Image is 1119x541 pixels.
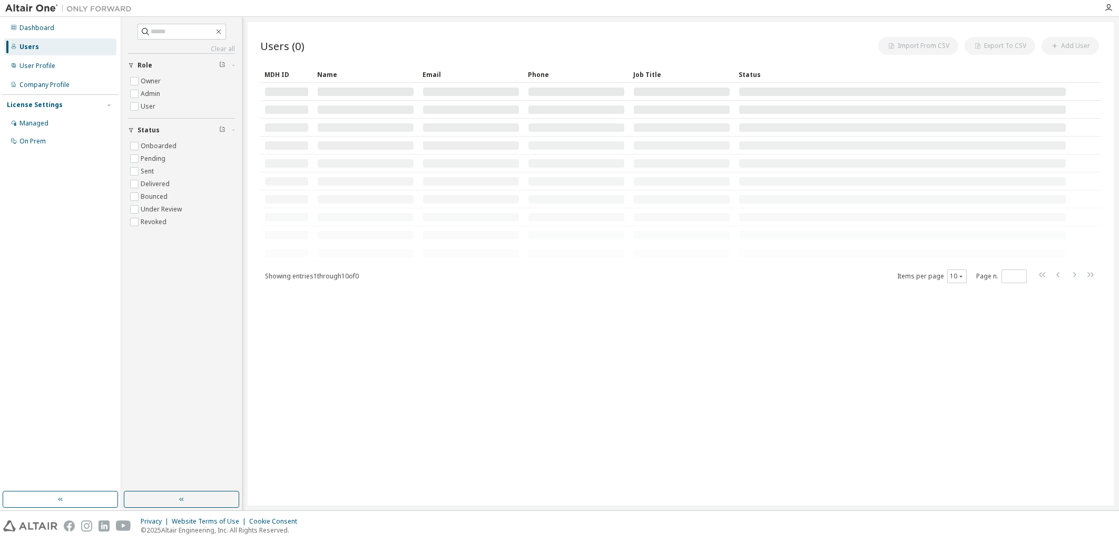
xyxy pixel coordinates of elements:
[141,526,303,535] p: © 2025 Altair Engineering, Inc. All Rights Reserved.
[141,152,168,165] label: Pending
[64,520,75,532] img: facebook.svg
[19,119,48,128] div: Managed
[128,54,235,77] button: Role
[633,66,730,83] div: Job Title
[265,272,359,281] span: Showing entries 1 through 10 of 0
[172,517,249,526] div: Website Terms of Use
[3,520,57,532] img: altair_logo.svg
[219,126,225,134] span: Clear filter
[81,520,92,532] img: instagram.svg
[19,62,55,70] div: User Profile
[141,190,170,203] label: Bounced
[19,43,39,51] div: Users
[99,520,110,532] img: linkedin.svg
[128,45,235,53] a: Clear all
[965,37,1035,55] button: Export To CSV
[141,165,156,178] label: Sent
[976,269,1027,283] span: Page n.
[528,66,625,83] div: Phone
[897,269,967,283] span: Items per page
[219,61,225,70] span: Clear filter
[141,140,179,152] label: Onboarded
[1042,37,1099,55] button: Add User
[138,126,160,134] span: Status
[739,66,1066,83] div: Status
[128,119,235,142] button: Status
[141,517,172,526] div: Privacy
[260,38,305,53] span: Users (0)
[950,272,964,281] button: 10
[19,137,46,146] div: On Prem
[141,88,162,100] label: Admin
[249,517,303,526] div: Cookie Consent
[19,24,54,32] div: Dashboard
[5,3,137,14] img: Altair One
[141,100,158,113] label: User
[19,81,70,89] div: Company Profile
[7,101,63,109] div: License Settings
[141,203,184,216] label: Under Review
[264,66,309,83] div: MDH ID
[141,75,163,88] label: Owner
[141,178,172,190] label: Delivered
[317,66,414,83] div: Name
[116,520,131,532] img: youtube.svg
[141,216,169,228] label: Revoked
[138,61,152,70] span: Role
[423,66,519,83] div: Email
[878,37,958,55] button: Import From CSV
